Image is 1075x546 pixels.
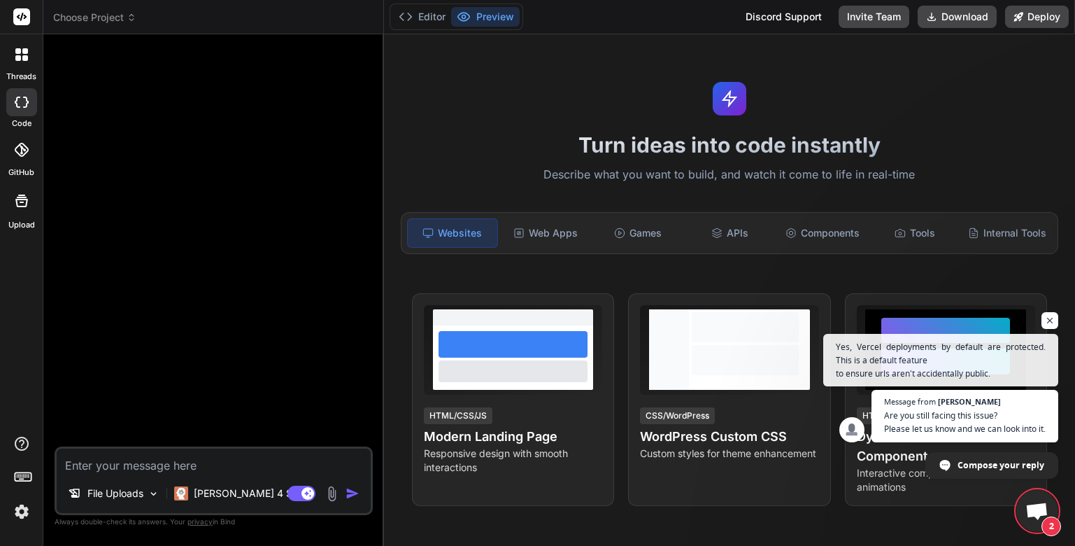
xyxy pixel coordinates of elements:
label: Upload [8,219,35,231]
div: Internal Tools [962,218,1052,248]
span: privacy [187,517,213,526]
img: icon [346,486,359,500]
div: Web Apps [501,218,590,248]
div: Games [593,218,683,248]
h1: Turn ideas into code instantly [392,132,1067,157]
h4: WordPress Custom CSS [640,427,818,447]
span: Are you still facing this issue? Please let us know and we can look into it. [884,409,1046,435]
label: GitHub [8,167,34,178]
h4: Modern Landing Page [424,427,602,447]
button: Download [918,6,997,28]
span: 2 [1041,517,1061,536]
div: CSS/WordPress [640,407,715,424]
div: Websites [407,218,498,248]
img: Claude 4 Sonnet [174,486,188,500]
p: Describe what you want to build, and watch it come to life in real-time [392,166,1067,184]
span: Choose Project [53,10,136,24]
img: Pick Models [148,488,159,500]
div: Discord Support [737,6,830,28]
img: settings [10,500,34,524]
button: Editor [393,7,451,27]
span: Message from [884,398,936,405]
p: Interactive components with animations [857,466,1035,494]
p: File Uploads [87,486,143,500]
button: Preview [451,7,520,27]
span: [PERSON_NAME] [938,398,1001,405]
p: Custom styles for theme enhancement [640,447,818,461]
p: [PERSON_NAME] 4 S.. [194,486,298,500]
div: Components [778,218,867,248]
span: Compose your reply [957,453,1044,477]
span: Yes, Vercel deployments by default are protected. This is a default feature to ensure urls aren't... [836,340,1046,380]
div: Tools [870,218,960,248]
p: Always double-check its answers. Your in Bind [55,515,373,528]
div: Open chat [1016,490,1058,532]
p: Responsive design with smooth interactions [424,447,602,475]
label: threads [6,71,36,83]
button: Deploy [1005,6,1069,28]
div: HTML/CSS/JS [424,407,492,424]
button: Invite Team [839,6,909,28]
div: APIs [685,218,775,248]
label: code [12,118,31,129]
img: attachment [324,486,340,502]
